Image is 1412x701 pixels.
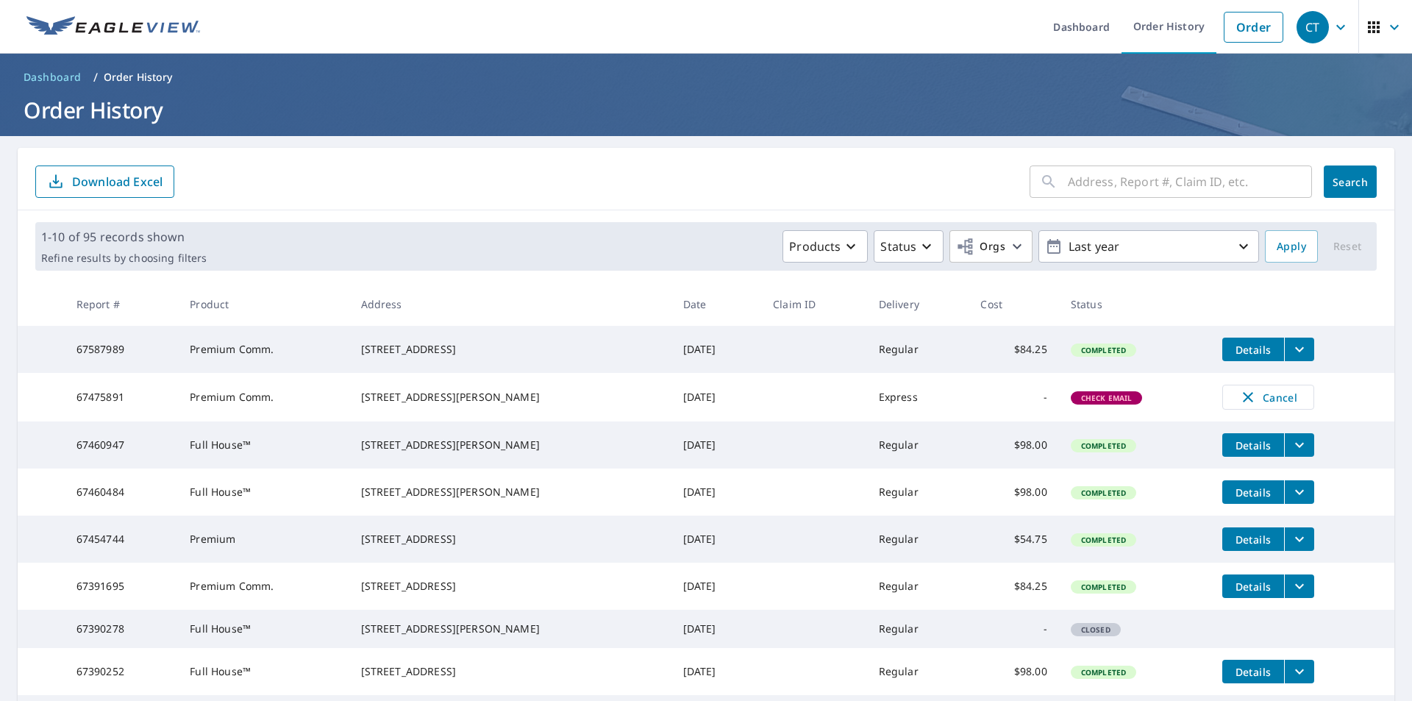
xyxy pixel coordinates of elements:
[1336,175,1365,189] span: Search
[761,282,867,326] th: Claim ID
[1284,660,1314,683] button: filesDropdownBtn-67390252
[1265,230,1318,263] button: Apply
[956,238,1005,256] span: Orgs
[1072,345,1135,355] span: Completed
[671,648,761,695] td: [DATE]
[26,16,200,38] img: EV Logo
[1277,238,1306,256] span: Apply
[969,516,1058,563] td: $54.75
[65,516,179,563] td: 67454744
[867,421,969,469] td: Regular
[178,326,349,373] td: Premium Comm.
[65,648,179,695] td: 67390252
[1059,282,1210,326] th: Status
[65,469,179,516] td: 67460484
[18,65,88,89] a: Dashboard
[349,282,671,326] th: Address
[35,166,174,198] button: Download Excel
[178,373,349,421] td: Premium Comm.
[18,95,1394,125] h1: Order History
[867,610,969,648] td: Regular
[874,230,944,263] button: Status
[1231,485,1275,499] span: Details
[1068,161,1312,202] input: Address, Report #, Claim ID, etc.
[867,516,969,563] td: Regular
[1222,660,1284,683] button: detailsBtn-67390252
[72,174,163,190] p: Download Excel
[671,421,761,469] td: [DATE]
[361,664,660,679] div: [STREET_ADDRESS]
[671,469,761,516] td: [DATE]
[1231,343,1275,357] span: Details
[1222,433,1284,457] button: detailsBtn-67460947
[969,469,1058,516] td: $98.00
[1072,393,1141,403] span: Check Email
[1072,488,1135,498] span: Completed
[65,282,179,326] th: Report #
[867,469,969,516] td: Regular
[178,421,349,469] td: Full House™
[671,373,761,421] td: [DATE]
[867,648,969,695] td: Regular
[1284,480,1314,504] button: filesDropdownBtn-67460484
[41,228,207,246] p: 1-10 of 95 records shown
[1072,667,1135,677] span: Completed
[671,516,761,563] td: [DATE]
[178,648,349,695] td: Full House™
[1284,527,1314,551] button: filesDropdownBtn-67454744
[65,610,179,648] td: 67390278
[1222,527,1284,551] button: detailsBtn-67454744
[867,563,969,610] td: Regular
[1231,533,1275,547] span: Details
[1222,480,1284,504] button: detailsBtn-67460484
[65,563,179,610] td: 67391695
[178,516,349,563] td: Premium
[969,373,1058,421] td: -
[1222,338,1284,361] button: detailsBtn-67587989
[1072,535,1135,545] span: Completed
[361,579,660,594] div: [STREET_ADDRESS]
[1231,438,1275,452] span: Details
[1222,574,1284,598] button: detailsBtn-67391695
[969,563,1058,610] td: $84.25
[104,70,173,85] p: Order History
[361,622,660,636] div: [STREET_ADDRESS][PERSON_NAME]
[969,648,1058,695] td: $98.00
[1284,338,1314,361] button: filesDropdownBtn-67587989
[789,238,841,255] p: Products
[93,68,98,86] li: /
[782,230,868,263] button: Products
[1222,385,1314,410] button: Cancel
[671,610,761,648] td: [DATE]
[65,326,179,373] td: 67587989
[969,421,1058,469] td: $98.00
[178,469,349,516] td: Full House™
[1297,11,1329,43] div: CT
[1284,433,1314,457] button: filesDropdownBtn-67460947
[867,282,969,326] th: Delivery
[671,563,761,610] td: [DATE]
[65,421,179,469] td: 67460947
[880,238,916,255] p: Status
[361,390,660,405] div: [STREET_ADDRESS][PERSON_NAME]
[867,326,969,373] td: Regular
[41,252,207,265] p: Refine results by choosing filters
[178,610,349,648] td: Full House™
[949,230,1033,263] button: Orgs
[1238,388,1299,406] span: Cancel
[1224,12,1283,43] a: Order
[1231,580,1275,594] span: Details
[969,326,1058,373] td: $84.25
[1231,665,1275,679] span: Details
[361,532,660,547] div: [STREET_ADDRESS]
[65,373,179,421] td: 67475891
[1324,166,1377,198] button: Search
[671,282,761,326] th: Date
[361,485,660,499] div: [STREET_ADDRESS][PERSON_NAME]
[867,373,969,421] td: Express
[1072,625,1119,635] span: Closed
[1038,230,1259,263] button: Last year
[1072,582,1135,592] span: Completed
[361,438,660,452] div: [STREET_ADDRESS][PERSON_NAME]
[361,342,660,357] div: [STREET_ADDRESS]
